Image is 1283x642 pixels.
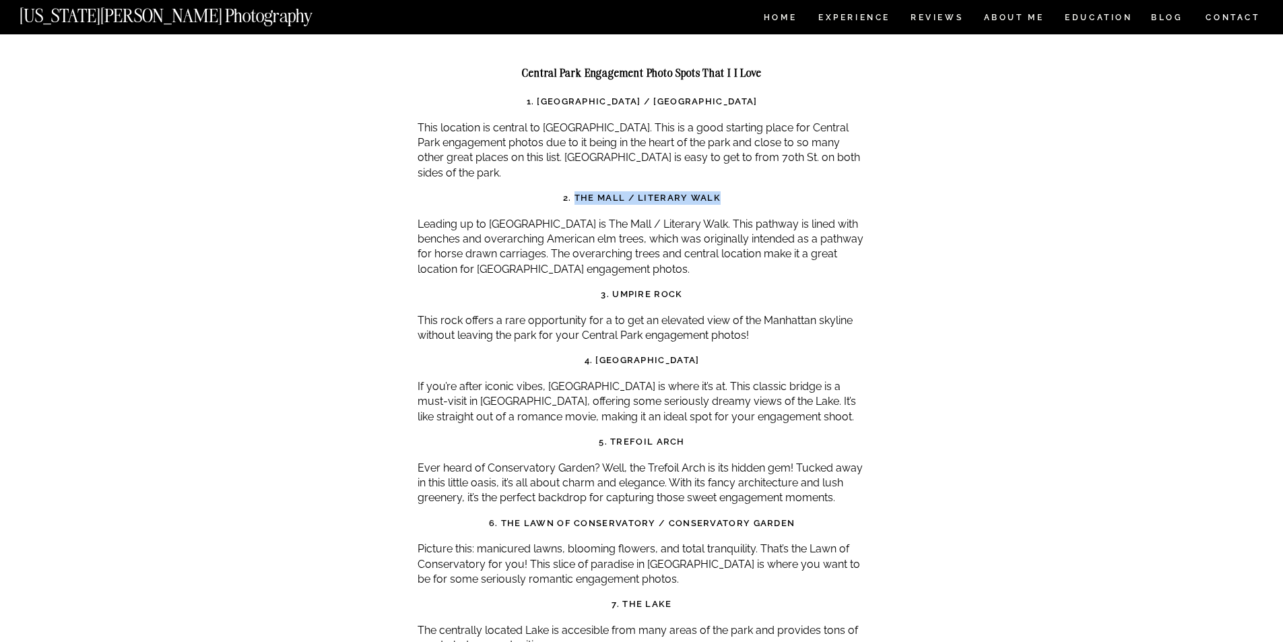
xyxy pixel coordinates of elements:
[522,66,762,79] strong: Central Park Engagement Photo Spots That I I Love
[983,13,1045,25] a: ABOUT ME
[489,518,795,528] strong: 6. The Lawn of Conservatory / Conservatory Garden
[20,7,358,18] a: [US_STATE][PERSON_NAME] Photography
[418,217,867,278] p: Leading up to [GEOGRAPHIC_DATA] is The Mall / Literary Walk. This pathway is lined with benches a...
[911,13,961,25] a: REVIEWS
[761,13,799,25] a: HOME
[1151,13,1183,25] a: BLOG
[563,193,721,203] strong: 2. The Mall / Literary Walk
[599,437,685,447] strong: 5. Trefoil Arch
[601,289,682,299] strong: 3. Umpire Rock
[1063,13,1134,25] a: EDUCATION
[612,599,671,609] strong: 7. The Lake
[585,355,700,365] strong: 4. [GEOGRAPHIC_DATA]
[418,121,867,181] p: This location is central to [GEOGRAPHIC_DATA]. This is a good starting place for Central Park eng...
[527,96,758,106] strong: 1. [GEOGRAPHIC_DATA] / [GEOGRAPHIC_DATA]
[418,313,867,344] p: This rock offers a rare opportunity for a to get an elevated view of the Manhattan skyline withou...
[1205,10,1261,25] a: CONTACT
[418,379,867,424] p: If you’re after iconic vibes, [GEOGRAPHIC_DATA] is where it’s at. This classic bridge is a must-v...
[818,13,889,25] a: Experience
[418,542,867,587] p: Picture this: manicured lawns, blooming flowers, and total tranquility. That’s the Lawn of Conser...
[418,461,867,506] p: Ever heard of Conservatory Garden? Well, the Trefoil Arch is its hidden gem! Tucked away in this ...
